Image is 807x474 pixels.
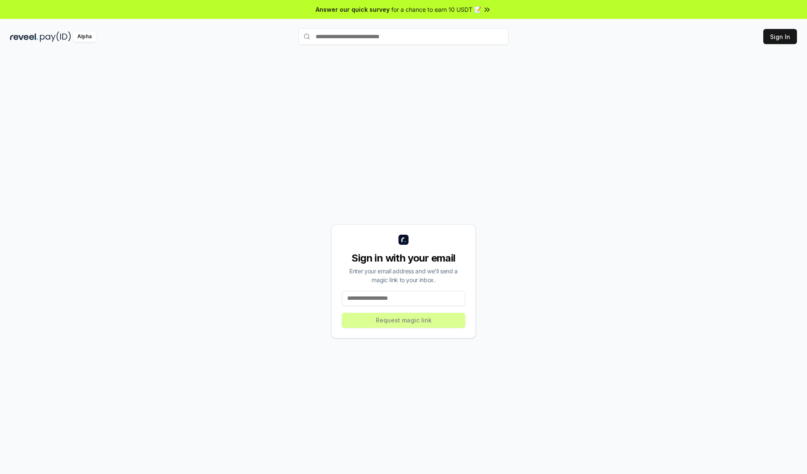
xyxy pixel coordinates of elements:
img: pay_id [40,31,71,42]
div: Enter your email address and we’ll send a magic link to your inbox. [342,267,465,284]
span: Answer our quick survey [316,5,390,14]
div: Alpha [73,31,96,42]
img: logo_small [398,235,409,245]
span: for a chance to earn 10 USDT 📝 [391,5,481,14]
button: Sign In [763,29,797,44]
div: Sign in with your email [342,251,465,265]
img: reveel_dark [10,31,38,42]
